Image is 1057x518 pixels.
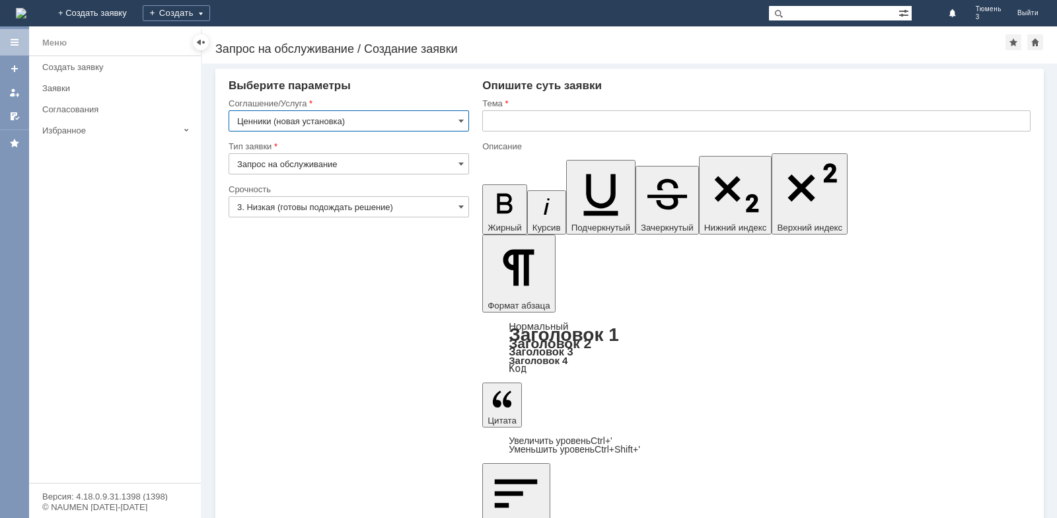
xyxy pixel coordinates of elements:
[527,190,566,235] button: Курсив
[509,444,640,455] a: Decrease
[704,223,767,233] span: Нижний индекс
[4,82,25,103] a: Мои заявки
[482,437,1031,454] div: Цитата
[509,336,591,351] a: Заголовок 2
[42,126,178,135] div: Избранное
[42,104,193,114] div: Согласования
[37,78,198,98] a: Заявки
[482,99,1028,108] div: Тема
[509,320,568,332] a: Нормальный
[488,416,517,425] span: Цитата
[571,223,630,233] span: Подчеркнутый
[482,235,555,313] button: Формат абзаца
[229,79,351,92] span: Выберите параметры
[566,160,636,235] button: Подчеркнутый
[1005,34,1021,50] div: Добавить в избранное
[509,324,619,345] a: Заголовок 1
[229,99,466,108] div: Соглашение/Услуга
[591,435,612,446] span: Ctrl+'
[42,503,188,511] div: © NAUMEN [DATE]-[DATE]
[509,346,573,357] a: Заголовок 3
[898,6,912,18] span: Расширенный поиск
[143,5,210,21] div: Создать
[976,5,1002,13] span: Тюмень
[4,106,25,127] a: Мои согласования
[641,223,694,233] span: Зачеркнутый
[509,355,567,366] a: Заголовок 4
[42,492,188,501] div: Версия: 4.18.0.9.31.1398 (1398)
[699,156,772,235] button: Нижний индекс
[482,383,522,427] button: Цитата
[509,435,612,446] a: Increase
[16,8,26,18] img: logo
[1027,34,1043,50] div: Сделать домашней страницей
[482,79,602,92] span: Опишите суть заявки
[229,185,466,194] div: Срочность
[229,142,466,151] div: Тип заявки
[772,153,848,235] button: Верхний индекс
[42,62,193,72] div: Создать заявку
[488,223,522,233] span: Жирный
[488,301,550,311] span: Формат абзаца
[4,58,25,79] a: Создать заявку
[482,322,1031,373] div: Формат абзаца
[42,35,67,51] div: Меню
[37,57,198,77] a: Создать заявку
[636,166,699,235] button: Зачеркнутый
[215,42,1005,55] div: Запрос на обслуживание / Создание заявки
[193,34,209,50] div: Скрыть меню
[482,184,527,235] button: Жирный
[482,142,1028,151] div: Описание
[777,223,842,233] span: Верхний индекс
[42,83,193,93] div: Заявки
[976,13,1002,21] span: 3
[509,363,527,375] a: Код
[532,223,561,233] span: Курсив
[37,99,198,120] a: Согласования
[595,444,640,455] span: Ctrl+Shift+'
[16,8,26,18] a: Перейти на домашнюю страницу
